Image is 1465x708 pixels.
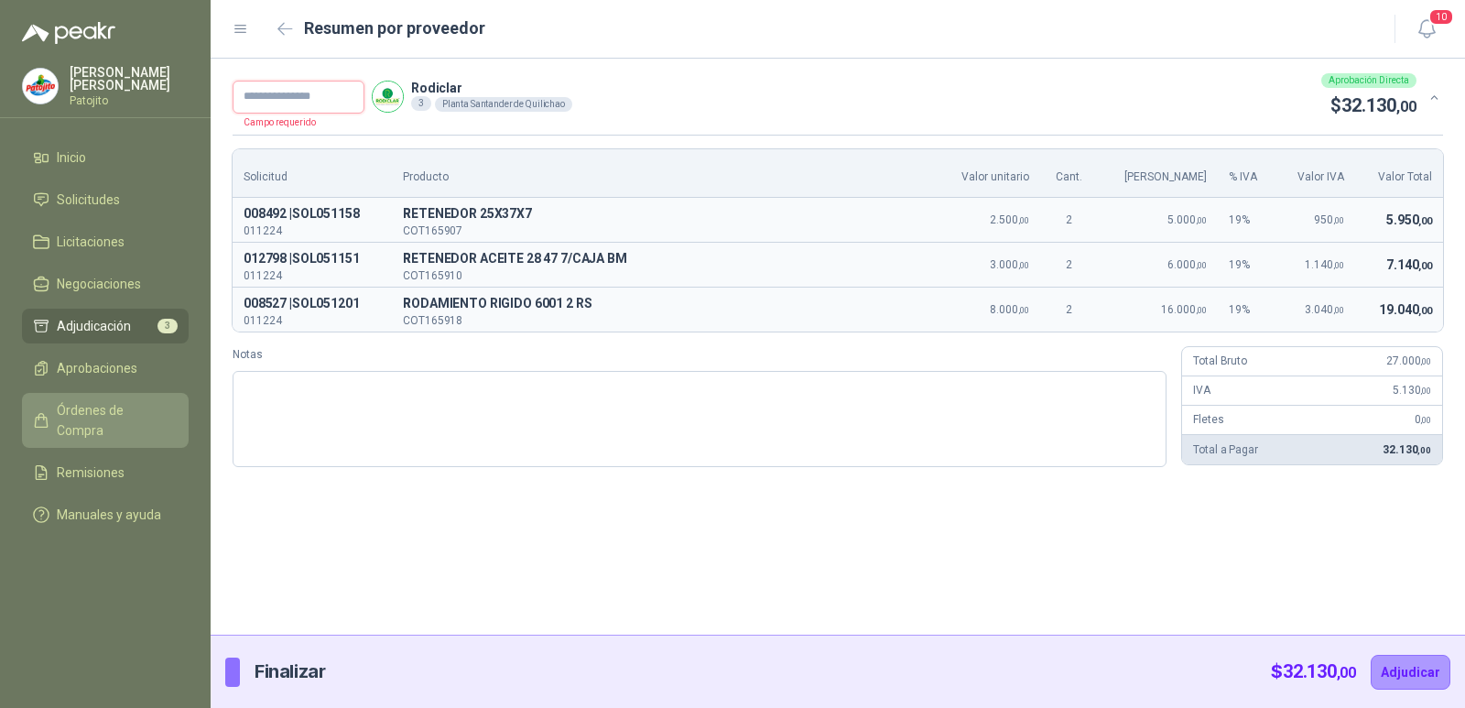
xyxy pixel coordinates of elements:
[1283,660,1356,682] span: 32.130
[1418,305,1432,317] span: ,00
[1018,215,1029,225] span: ,00
[255,658,325,686] p: Finalizar
[22,309,189,343] a: Adjudicación3
[1428,8,1454,26] span: 10
[22,497,189,532] a: Manuales y ayuda
[1417,445,1431,455] span: ,00
[233,149,392,198] th: Solicitud
[157,319,178,333] span: 3
[233,346,1167,364] label: Notas
[1396,98,1416,115] span: ,00
[1420,386,1431,396] span: ,00
[1196,215,1207,225] span: ,00
[1271,658,1356,686] p: $
[22,140,189,175] a: Inicio
[1218,243,1276,288] td: 19 %
[435,97,572,112] div: Planta Santander de Quilichao
[57,316,131,336] span: Adjudicación
[22,455,189,490] a: Remisiones
[1371,655,1450,690] button: Adjudicar
[244,248,381,270] p: 012798 | SOL051151
[22,22,115,44] img: Logo peakr
[1386,212,1432,227] span: 5.950
[937,149,1040,198] th: Valor unitario
[403,293,926,315] p: R
[22,182,189,217] a: Solicitudes
[22,351,189,386] a: Aprobaciones
[1018,260,1029,270] span: ,00
[1333,305,1344,315] span: ,00
[1161,303,1207,316] span: 16.000
[57,232,125,252] span: Licitaciones
[1321,73,1416,88] div: Aprobación Directa
[990,303,1029,316] span: 8.000
[1167,213,1207,226] span: 5.000
[1337,664,1356,681] span: ,00
[1196,260,1207,270] span: ,00
[57,274,141,294] span: Negociaciones
[411,82,572,94] p: Rodiclar
[1386,354,1431,367] span: 27.000
[1333,260,1344,270] span: ,00
[1018,305,1029,315] span: ,00
[1314,213,1344,226] span: 950
[403,248,926,270] span: RETENEDOR ACEITE 28 47 7/CAJA BM
[1193,441,1257,459] p: Total a Pagar
[403,270,926,281] p: COT165910
[1341,94,1416,116] span: 32.130
[1040,149,1096,198] th: Cant.
[1040,288,1096,332] td: 2
[1415,413,1431,426] span: 0
[70,95,189,106] p: Patojito
[411,96,431,111] div: 3
[1305,303,1344,316] span: 3.040
[244,270,381,281] p: 011224
[403,203,926,225] p: R
[57,505,161,525] span: Manuales y ayuda
[1420,415,1431,425] span: ,00
[1379,302,1432,317] span: 19.040
[304,16,485,41] h2: Resumen por proveedor
[1218,198,1276,243] td: 19 %
[1333,215,1344,225] span: ,00
[403,203,926,225] span: RETENEDOR 25X37X7
[1275,149,1355,198] th: Valor IVA
[1193,411,1223,429] p: Fletes
[244,293,381,315] p: 008527 | SOL051201
[57,147,86,168] span: Inicio
[70,66,189,92] p: [PERSON_NAME] [PERSON_NAME]
[1305,258,1344,271] span: 1.140
[1167,258,1207,271] span: 6.000
[57,358,137,378] span: Aprobaciones
[1040,243,1096,288] td: 2
[392,149,937,198] th: Producto
[403,293,926,315] span: RODAMIENTO RIGIDO 6001 2 RS
[1196,305,1207,315] span: ,00
[57,463,125,483] span: Remisiones
[990,213,1029,226] span: 2.500
[1218,288,1276,332] td: 19 %
[403,315,926,326] p: COT165918
[244,225,381,236] p: 011224
[990,258,1029,271] span: 3.000
[1418,215,1432,227] span: ,00
[403,248,926,270] p: R
[1410,13,1443,46] button: 10
[373,82,403,112] img: Company Logo
[1218,149,1276,198] th: % IVA
[1418,260,1432,272] span: ,00
[1193,353,1246,370] p: Total Bruto
[57,400,171,441] span: Órdenes de Compra
[22,224,189,259] a: Licitaciones
[1193,382,1210,399] p: IVA
[1330,92,1416,120] p: $
[1386,257,1432,272] span: 7.140
[403,225,926,236] p: COT165907
[1040,198,1096,243] td: 2
[22,267,189,301] a: Negociaciones
[1097,149,1218,198] th: [PERSON_NAME]
[23,69,58,103] img: Company Logo
[57,190,120,210] span: Solicitudes
[1383,443,1431,456] span: 32.130
[1393,384,1431,397] span: 5.130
